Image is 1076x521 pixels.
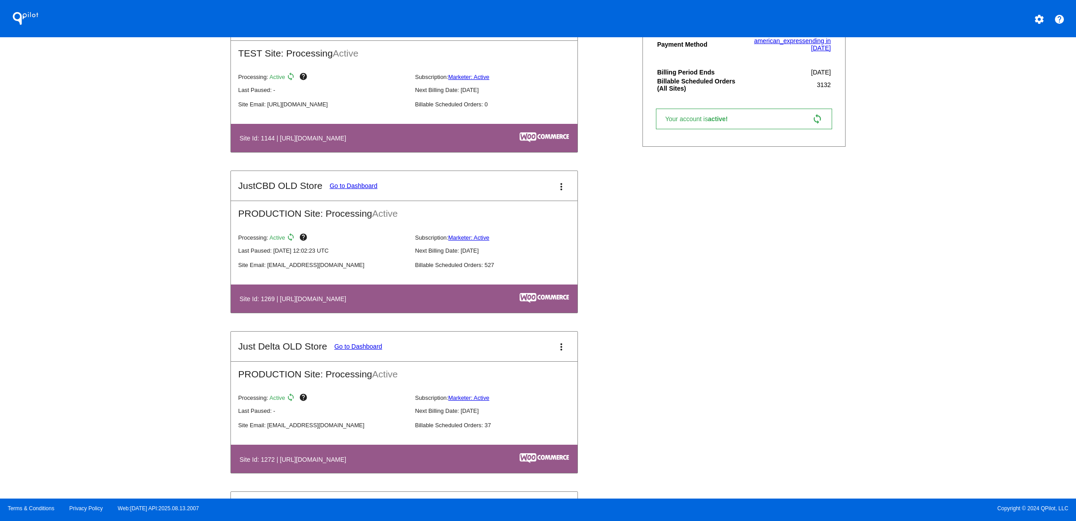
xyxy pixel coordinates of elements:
p: Next Billing Date: [DATE] [415,247,585,254]
mat-icon: sync [286,233,297,244]
a: Terms & Conditions [8,505,54,512]
p: Processing: [238,233,408,244]
mat-icon: help [299,72,310,83]
p: Last Paused: [DATE] 12:02:23 UTC [238,247,408,254]
p: Billable Scheduled Orders: 527 [415,262,585,268]
span: Your account is [665,115,737,123]
a: Your account isactive! sync [656,109,832,129]
p: Subscription: [415,74,585,80]
mat-icon: sync [812,114,823,124]
span: active! [708,115,732,123]
mat-icon: sync [286,393,297,404]
span: Copyright © 2024 QPilot, LLC [546,505,1068,512]
p: Site Email: [EMAIL_ADDRESS][DOMAIN_NAME] [238,422,408,429]
img: c53aa0e5-ae75-48aa-9bee-956650975ee5 [520,293,569,303]
span: Active [333,48,358,58]
p: Subscription: [415,394,585,401]
p: Last Paused: - [238,87,408,93]
a: Web:[DATE] API:2025.08.13.2007 [118,505,199,512]
a: Privacy Policy [69,505,103,512]
p: Site Email: [URL][DOMAIN_NAME] [238,101,408,108]
mat-icon: help [299,233,310,244]
th: Payment Method [657,37,742,52]
p: Billable Scheduled Orders: 37 [415,422,585,429]
p: Billable Scheduled Orders: 0 [415,101,585,108]
h4: Site Id: 1269 | [URL][DOMAIN_NAME] [239,295,351,302]
mat-icon: help [1054,14,1065,25]
mat-icon: sync [286,72,297,83]
img: c53aa0e5-ae75-48aa-9bee-956650975ee5 [520,453,569,463]
a: Marketer: Active [448,394,490,401]
h2: PRODUCTION Site: Processing [231,362,577,380]
mat-icon: more_vert [556,341,567,352]
mat-icon: help [299,393,310,404]
p: Site Email: [EMAIL_ADDRESS][DOMAIN_NAME] [238,262,408,268]
img: c53aa0e5-ae75-48aa-9bee-956650975ee5 [520,132,569,142]
h4: Site Id: 1272 | [URL][DOMAIN_NAME] [239,456,351,463]
span: 3132 [817,81,831,88]
p: Subscription: [415,234,585,241]
a: Marketer: Active [448,74,490,80]
h2: PRODUCTION Site: Processing [231,201,577,219]
th: Billable Scheduled Orders (All Sites) [657,77,742,92]
h2: JustCBD OLD Store [238,180,322,191]
span: american_express [754,37,805,44]
a: Go to Dashboard [330,182,377,189]
mat-icon: more_vert [556,181,567,192]
a: Marketer: Active [448,234,490,241]
h1: QPilot [8,9,43,27]
span: Active [269,74,285,80]
a: Go to Dashboard [334,343,382,350]
th: Billing Period Ends [657,68,742,76]
h4: Site Id: 1144 | [URL][DOMAIN_NAME] [239,135,351,142]
h2: Just Delta OLD Store [238,341,327,352]
span: [DATE] [811,69,831,76]
p: Processing: [238,393,408,404]
p: Processing: [238,72,408,83]
span: Active [269,394,285,401]
span: Active [372,369,398,379]
a: american_expressending in [DATE] [754,37,831,52]
p: Next Billing Date: [DATE] [415,87,585,93]
span: Active [269,234,285,241]
mat-icon: settings [1034,14,1045,25]
p: Last Paused: - [238,407,408,414]
span: Active [372,208,398,219]
p: Next Billing Date: [DATE] [415,407,585,414]
h2: TEST Site: Processing [231,41,577,59]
